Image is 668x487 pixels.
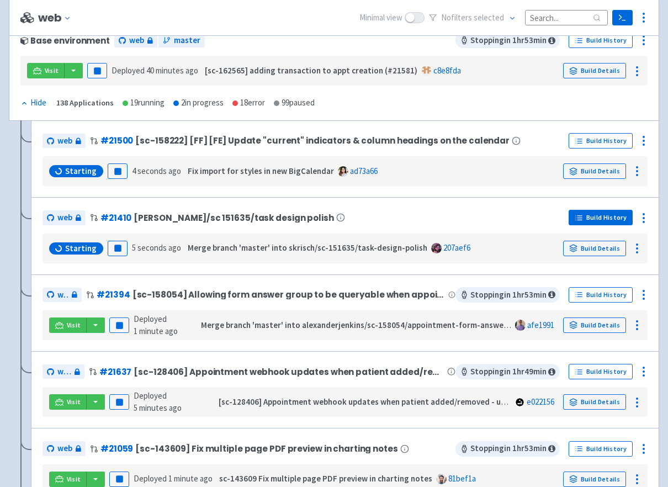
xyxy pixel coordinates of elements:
span: master [174,34,200,47]
button: Pause [87,63,107,78]
a: afe1991 [527,320,554,330]
time: 4 seconds ago [132,166,181,176]
span: Visit [67,321,81,330]
time: 40 minutes ago [146,65,198,76]
a: web [114,33,157,48]
a: master [158,33,205,48]
div: Hide [20,97,46,109]
button: Pause [109,394,129,410]
span: No filter s [441,12,504,24]
a: web [43,364,84,379]
span: Visit [67,398,81,406]
span: web [57,211,72,224]
time: 1 minute ago [168,473,213,484]
a: web [43,288,82,303]
div: 18 error [232,97,265,109]
strong: [sc-162565] adding transaction to appt creation (#21581) [205,65,417,76]
a: Visit [49,394,87,410]
button: Pause [108,163,128,179]
a: web [43,210,86,225]
div: 2 in progress [173,97,224,109]
time: 5 seconds ago [132,242,181,253]
div: 99 paused [274,97,315,109]
button: Pause [109,317,129,333]
a: Build History [569,441,633,457]
a: #21637 [99,366,131,378]
a: #21410 [100,212,131,224]
div: Base environment [20,36,110,45]
a: Build History [569,364,633,379]
span: Deployed [134,390,182,414]
a: Build Details [563,63,626,78]
a: Build History [569,133,633,149]
button: Pause [109,472,129,487]
a: Visit [27,63,65,78]
a: Build History [569,33,633,48]
a: Build History [569,287,633,303]
button: web [38,12,76,24]
span: web [57,289,68,301]
span: web [57,366,71,378]
a: Build Details [563,317,626,333]
span: [sc-158054] Allowing form answer group to be queryable when appointment is deleted [132,290,446,299]
span: Deployed [112,65,198,76]
span: Starting [65,243,97,254]
a: Build Details [563,241,626,256]
span: [sc-143609] Fix multiple page PDF preview in charting notes [135,444,397,453]
a: web [43,134,86,149]
span: Minimal view [359,12,402,24]
a: #21394 [97,289,130,300]
a: c8e8fda [433,65,461,76]
span: web [57,135,72,147]
span: [sc-128406] Appointment webhook updates when patient added/removed [134,367,444,377]
span: [PERSON_NAME]/sc 151635/task design polish [134,213,333,223]
strong: Fix import for styles in new BigCalendar [188,166,334,176]
a: #21059 [100,443,133,454]
strong: Merge branch 'master' into skrisch/sc-151635/task-design-polish [188,242,427,253]
span: Deployed [134,473,213,484]
span: Stopping in 1 hr 53 min [455,441,560,457]
button: Pause [108,241,128,256]
a: 207aef6 [443,242,470,253]
a: e022156 [527,396,554,407]
time: 1 minute ago [134,326,178,336]
span: Visit [67,475,81,484]
a: 81bef1a [448,473,476,484]
a: Visit [49,317,87,333]
span: [sc-158222] [FF] [FE] Update "current" indicators & column headings on the calendar [135,136,510,145]
time: 5 minutes ago [134,403,182,413]
strong: sc-143609 Fix multiple page PDF preview in charting notes [219,473,432,484]
div: 19 running [123,97,165,109]
div: 138 Applications [56,97,114,109]
span: Stopping in 1 hr 53 min [455,287,560,303]
a: #21500 [100,135,133,146]
a: Build Details [563,163,626,179]
a: Build Details [563,472,626,487]
a: Build Details [563,394,626,410]
a: Visit [49,472,87,487]
button: Hide [20,97,47,109]
span: Stopping in 1 hr 49 min [455,364,560,379]
a: Build History [569,210,633,225]
span: web [57,442,72,455]
strong: [sc-128406] Appointment webhook updates when patient added/removed - update [219,396,523,407]
span: Deployed [134,314,178,337]
span: Stopping in 1 hr 53 min [455,33,560,48]
strong: Merge branch 'master' into alexanderjenkins/sc-158054/appointment-form-answer-group-connection [201,320,577,330]
span: Visit [45,66,59,75]
a: web [43,441,86,456]
a: ad73a66 [350,166,378,176]
span: selected [474,12,504,23]
input: Search... [525,10,608,25]
a: Terminal [612,10,633,25]
span: Starting [65,166,97,177]
span: web [129,34,144,47]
